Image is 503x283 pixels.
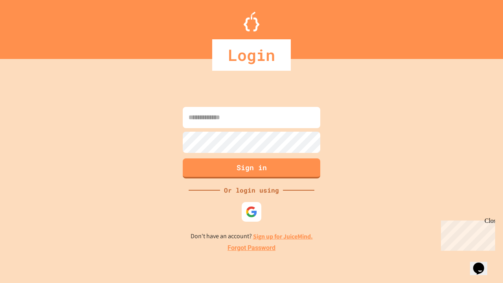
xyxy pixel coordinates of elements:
a: Forgot Password [228,243,275,253]
img: google-icon.svg [246,206,257,218]
iframe: chat widget [438,217,495,251]
button: Sign in [183,158,320,178]
a: Sign up for JuiceMind. [253,232,313,241]
img: Logo.svg [244,12,259,31]
div: Or login using [220,186,283,195]
div: Login [212,39,291,71]
p: Don't have an account? [191,232,313,241]
iframe: chat widget [470,252,495,275]
div: Chat with us now!Close [3,3,54,50]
